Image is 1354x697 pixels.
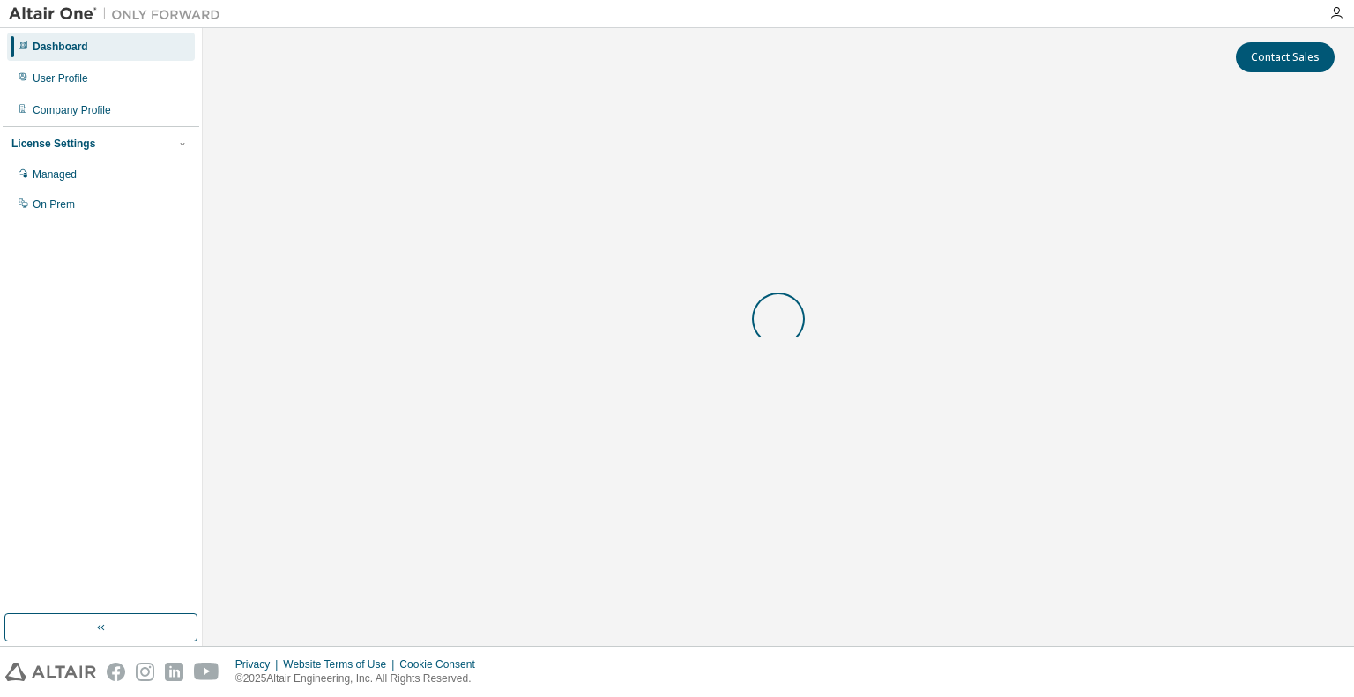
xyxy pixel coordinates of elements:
img: Altair One [9,5,229,23]
button: Contact Sales [1236,42,1335,72]
div: Managed [33,167,77,182]
img: facebook.svg [107,663,125,681]
div: License Settings [11,137,95,151]
img: instagram.svg [136,663,154,681]
img: youtube.svg [194,663,219,681]
div: User Profile [33,71,88,85]
img: linkedin.svg [165,663,183,681]
p: © 2025 Altair Engineering, Inc. All Rights Reserved. [235,671,486,686]
div: On Prem [33,197,75,211]
div: Website Terms of Use [283,657,399,671]
div: Cookie Consent [399,657,485,671]
div: Dashboard [33,40,88,54]
div: Privacy [235,657,283,671]
div: Company Profile [33,103,111,117]
img: altair_logo.svg [5,663,96,681]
